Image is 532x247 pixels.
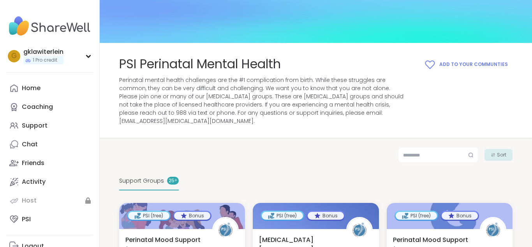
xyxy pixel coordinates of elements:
img: PSIHost2 [481,218,505,242]
div: Activity [22,178,46,186]
span: Sort [497,151,506,158]
div: PSI (free) [396,212,437,220]
div: 25 [167,177,179,185]
a: Friends [6,154,93,172]
span: 1 Pro credit [33,57,57,64]
span: PSI Perinatal Mental Health [119,55,281,73]
div: Bonus [308,212,344,220]
img: PSIHost2 [347,218,372,242]
div: Coaching [22,103,53,111]
a: Chat [6,135,93,154]
span: Add to your Communties [439,61,508,68]
a: PSI [6,210,93,229]
a: Home [6,79,93,98]
span: g [11,51,17,61]
div: Host [22,196,37,205]
div: PSI (free) [128,212,169,220]
div: Bonus [442,212,478,220]
div: Bonus [174,212,210,220]
div: Home [22,84,41,92]
div: Friends [22,159,44,167]
div: Support [22,121,48,130]
a: Host [6,191,93,210]
img: PSIHost2 [213,218,238,242]
div: Chat [22,140,38,149]
span: Support Groups [119,177,164,185]
span: Perinatal mental health challenges are the #1 complication from birth. While these struggles are ... [119,76,410,125]
div: gklawiterlein [23,48,63,56]
pre: + [174,177,177,184]
button: Add to your Communties [419,55,513,73]
a: Activity [6,172,93,191]
div: PSI (free) [262,212,303,220]
div: PSI [22,215,31,224]
a: Coaching [6,98,93,116]
a: Support [6,116,93,135]
img: ShareWell Nav Logo [6,12,93,40]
